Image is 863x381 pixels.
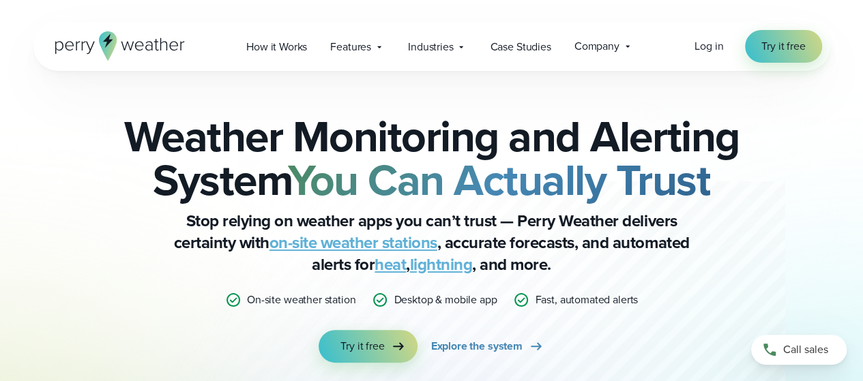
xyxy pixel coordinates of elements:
span: Call sales [783,341,828,358]
span: Industries [408,39,453,55]
a: on-site weather stations [269,230,437,255]
a: lightning [410,252,473,277]
p: Desktop & mobile app [394,292,497,308]
span: Try it free [340,338,384,354]
a: Call sales [751,335,847,365]
span: How it Works [246,39,307,55]
a: How it Works [235,33,319,61]
h2: Weather Monitoring and Alerting System [102,115,762,202]
a: heat [375,252,406,277]
p: On-site weather station [247,292,355,308]
a: Try it free [745,30,821,63]
a: Explore the system [431,330,544,363]
a: Log in [694,38,723,55]
span: Try it free [761,38,805,55]
span: Features [330,39,371,55]
span: Log in [694,38,723,54]
strong: You Can Actually Trust [288,148,710,212]
span: Case Studies [490,39,551,55]
p: Stop relying on weather apps you can’t trust — Perry Weather delivers certainty with , accurate f... [159,210,705,275]
span: Company [574,38,619,55]
span: Explore the system [431,338,523,354]
a: Try it free [319,330,417,363]
a: Case Studies [478,33,562,61]
p: Fast, automated alerts [535,292,638,308]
